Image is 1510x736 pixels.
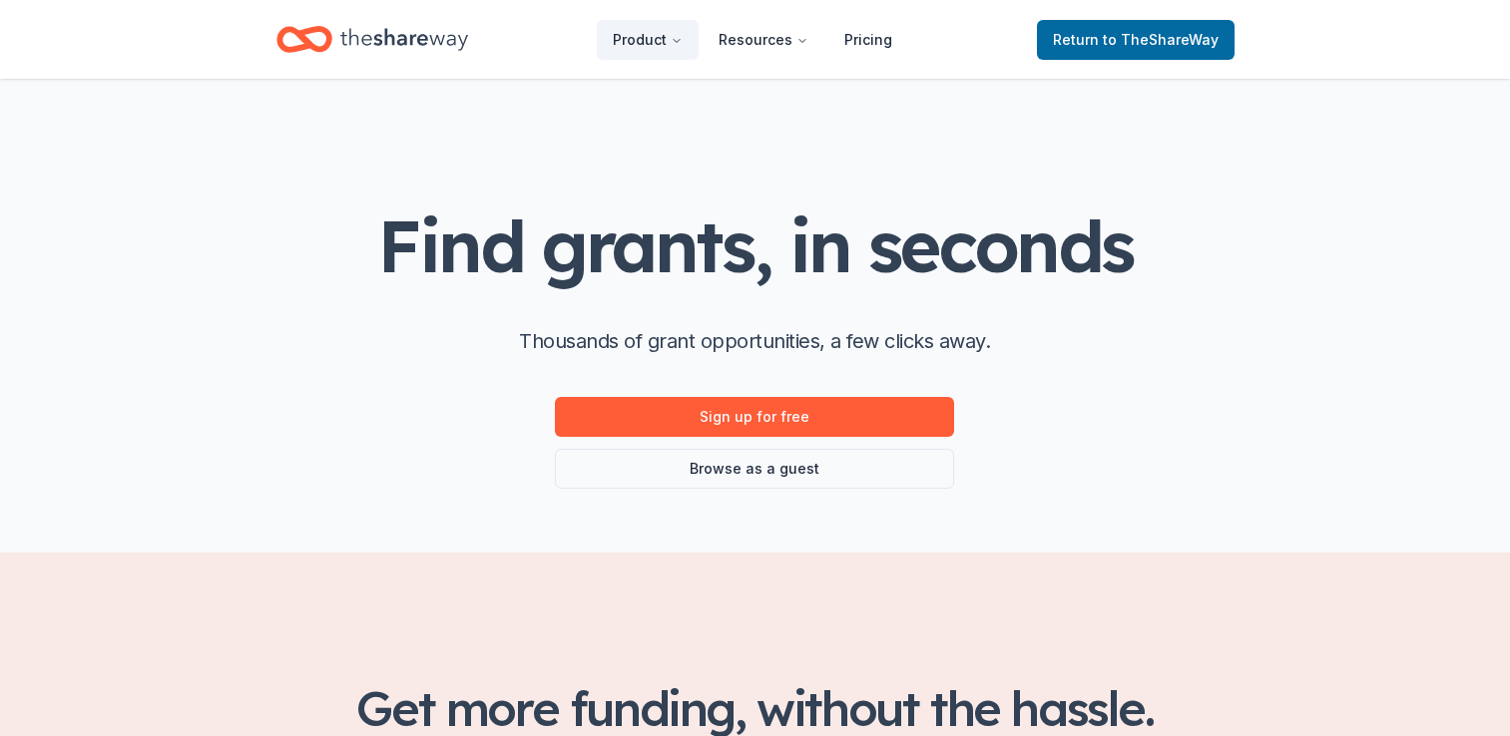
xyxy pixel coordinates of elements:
a: Returnto TheShareWay [1037,20,1235,60]
p: Thousands of grant opportunities, a few clicks away. [519,325,990,357]
h1: Find grants, in seconds [377,206,1132,285]
nav: Main [597,16,908,63]
a: Browse as a guest [555,449,954,489]
button: Product [597,20,699,60]
a: Sign up for free [555,397,954,437]
span: to TheShareWay [1103,31,1219,48]
h2: Get more funding, without the hassle. [276,680,1235,736]
a: Pricing [828,20,908,60]
a: Home [276,16,468,63]
button: Resources [703,20,824,60]
span: Return [1053,28,1219,52]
